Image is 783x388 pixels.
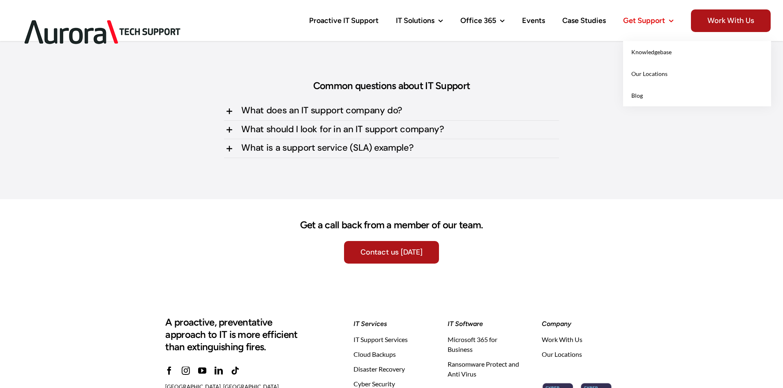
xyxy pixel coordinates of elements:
a: IT Support Services [353,335,430,344]
span: IT Support Services [353,335,408,344]
span: What is a support service (SLA) example? [241,143,413,152]
a: Disaster Recovery [353,364,430,374]
img: Aurora Tech Support Logo [12,7,193,58]
span: What should I look for in an IT support company? [241,125,444,134]
h6: IT Services [353,319,430,328]
span: Our Locations [542,349,582,359]
h6: Company [542,319,618,328]
a: Knowledgebase [623,41,771,63]
a: Cloud Backups [353,349,430,359]
a: What should I look for in an IT support company? [224,121,559,139]
span: Knowledgebase [631,48,672,55]
a: What is a support service (SLA) example? [224,139,559,157]
h3: Get a call back from a member of our team. [165,219,617,231]
a: What does an IT support company do? [224,102,559,120]
a: Ransomware Protect and Anti Virus [448,359,524,379]
span: What does an IT support company do? [241,106,402,115]
h3: Common questions about IT Support [224,80,559,92]
span: Cloud Backups [353,349,396,359]
a: Our Locations [542,349,618,359]
a: Microsoft 365 for Business [448,335,524,354]
span: Events [522,17,545,24]
h3: A proactive, preventative approach to IT is more efficient than extinguishing fires. [165,316,308,354]
span: Work With Us [691,9,771,32]
a: instagram [182,367,190,375]
a: Work With Us [542,335,618,344]
a: Contact us [DATE] [344,241,439,264]
a: Our Locations [623,63,771,85]
nav: Global Footer - Company [542,335,618,361]
a: tiktok [231,367,239,375]
span: Get Support [623,17,665,24]
span: Work With Us [542,335,582,344]
span: Disaster Recovery [353,364,405,374]
a: facebook [165,367,173,375]
a: youtube [198,367,206,375]
span: Office 365 [460,17,496,24]
span: Blog [631,92,643,99]
a: linkedin [215,367,223,375]
span: Our Locations [631,70,668,77]
a: Blog [623,85,771,106]
a: cyber-essentials-security-iasme-certification [542,370,618,378]
nav: Global Footer - Software [448,335,524,379]
span: IT Solutions [396,17,434,24]
h6: IT Software [448,319,524,328]
span: Contact us [DATE] [360,248,423,257]
span: Proactive IT Support [309,17,379,24]
span: Case Studies [562,17,606,24]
